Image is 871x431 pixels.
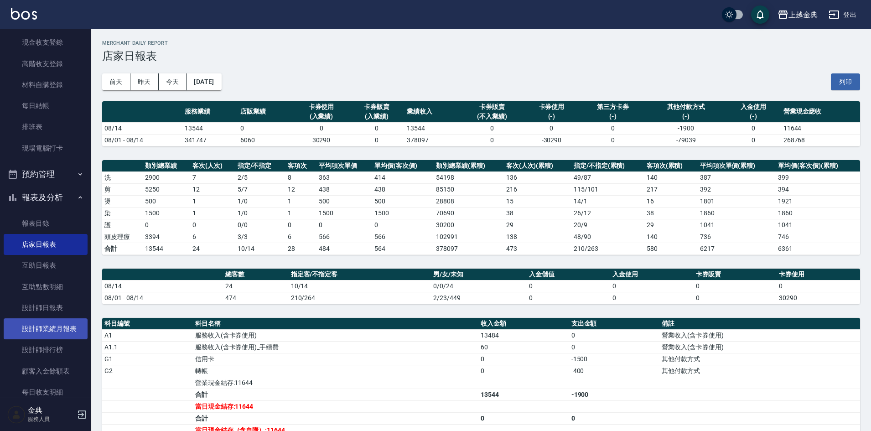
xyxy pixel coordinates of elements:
th: 備註 [659,318,860,330]
td: 30290 [294,134,349,146]
th: 客次(人次) [190,160,235,172]
td: 剪 [102,183,143,195]
td: -1500 [569,353,660,365]
button: [DATE] [187,73,221,90]
td: 0 [294,122,349,134]
td: 08/14 [102,122,182,134]
td: 0 [694,280,777,292]
td: 1 / 0 [235,195,286,207]
td: 0 [726,134,781,146]
img: Logo [11,8,37,20]
td: 0 [579,134,646,146]
td: 136 [504,171,571,183]
td: 1 [285,195,316,207]
table: a dense table [102,160,860,255]
div: 入金使用 [728,102,779,112]
td: 0 [349,122,404,134]
td: 1041 [776,219,860,231]
td: 0 [527,292,610,304]
div: (入業績) [351,112,402,121]
a: 顧客入金餘額表 [4,361,88,382]
td: 13484 [478,329,569,341]
td: 1801 [698,195,776,207]
td: 5250 [143,183,190,195]
table: a dense table [102,269,860,304]
td: 1500 [372,207,434,219]
a: 排班表 [4,116,88,137]
td: 500 [143,195,190,207]
td: 566 [316,231,372,243]
td: 0 [579,122,646,134]
td: 140 [644,231,698,243]
td: 0 [143,219,190,231]
div: (不入業績) [462,112,522,121]
td: 341747 [182,134,238,146]
th: 客項次 [285,160,316,172]
div: 上越金典 [788,9,818,21]
td: 1 [190,195,235,207]
h2: Merchant Daily Report [102,40,860,46]
td: 0 [569,412,660,424]
td: 合計 [102,243,143,254]
a: 材料自購登錄 [4,74,88,95]
td: 營業收入(含卡券使用) [659,341,860,353]
th: 服務業績 [182,101,238,123]
th: 類別總業績(累積) [434,160,503,172]
td: -1900 [647,122,726,134]
td: 70690 [434,207,503,219]
td: 580 [644,243,698,254]
td: 08/01 - 08/14 [102,134,182,146]
th: 支出金額 [569,318,660,330]
td: 140 [644,171,698,183]
td: 2 / 5 [235,171,286,183]
th: 科目名稱 [193,318,478,330]
td: 500 [372,195,434,207]
td: 0 [238,122,294,134]
td: 6 [190,231,235,243]
td: 服務收入(含卡券使用)_手續費 [193,341,478,353]
th: 指定客/不指定客 [289,269,431,280]
div: 卡券使用 [526,102,577,112]
td: 營業收入(含卡券使用) [659,329,860,341]
a: 現場電腦打卡 [4,138,88,159]
td: G1 [102,353,193,365]
div: 卡券販賣 [351,102,402,112]
td: 49 / 87 [571,171,644,183]
td: 服務收入(含卡券使用) [193,329,478,341]
td: 29 [644,219,698,231]
td: 1 / 0 [235,207,286,219]
td: 洗 [102,171,143,183]
td: G2 [102,365,193,377]
button: 列印 [831,73,860,90]
td: 217 [644,183,698,195]
td: 378097 [434,243,503,254]
td: 2/23/449 [431,292,527,304]
a: 互助點數明細 [4,276,88,297]
td: 399 [776,171,860,183]
td: 1 [285,207,316,219]
a: 現金收支登錄 [4,32,88,53]
a: 高階收支登錄 [4,53,88,74]
th: 男/女/未知 [431,269,527,280]
td: 15 [504,195,571,207]
td: 392 [698,183,776,195]
div: (-) [728,112,779,121]
td: 387 [698,171,776,183]
td: 138 [504,231,571,243]
th: 卡券使用 [777,269,860,280]
td: 0 [349,134,404,146]
td: 0 [478,412,569,424]
a: 設計師排行榜 [4,339,88,360]
th: 入金使用 [610,269,694,280]
th: 單均價(客次價)(累積) [776,160,860,172]
td: 0 / 0 [235,219,286,231]
td: 營業現金結存:11644 [193,377,478,389]
td: 10/14 [289,280,431,292]
a: 設計師業績月報表 [4,318,88,339]
td: 7 [190,171,235,183]
td: 38 [644,207,698,219]
td: 13544 [182,122,238,134]
td: 60 [478,341,569,353]
td: 210/263 [571,243,644,254]
td: -1900 [569,389,660,400]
